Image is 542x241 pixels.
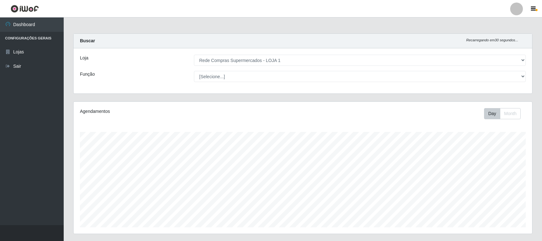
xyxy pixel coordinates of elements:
div: First group [484,108,521,119]
label: Loja [80,55,88,61]
label: Função [80,71,95,78]
div: Toolbar with button groups [484,108,526,119]
button: Day [484,108,500,119]
button: Month [500,108,521,119]
strong: Buscar [80,38,95,43]
i: Recarregando em 30 segundos... [466,38,518,42]
img: CoreUI Logo [11,5,39,13]
div: Agendamentos [80,108,260,115]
